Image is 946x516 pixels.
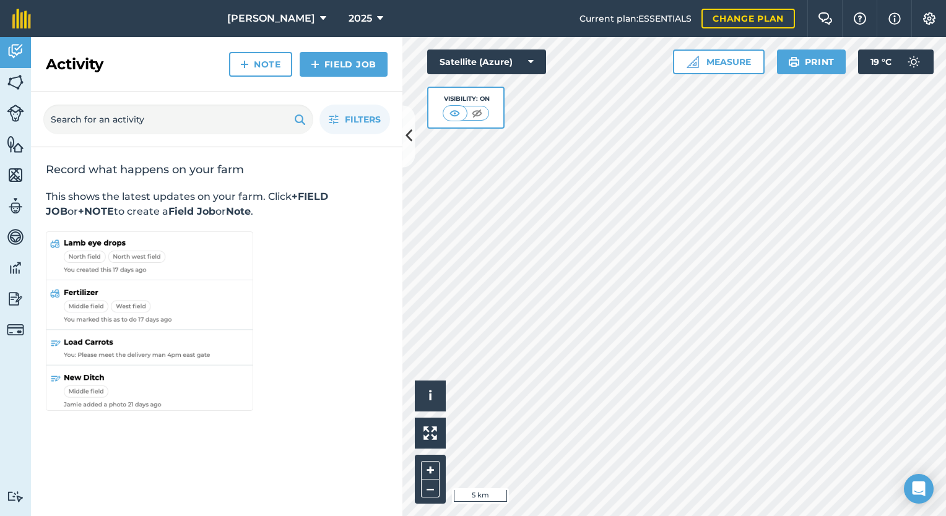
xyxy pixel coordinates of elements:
img: fieldmargin Logo [12,9,31,28]
img: A question mark icon [853,12,867,25]
img: svg+xml;base64,PHN2ZyB4bWxucz0iaHR0cDovL3d3dy53My5vcmcvMjAwMC9zdmciIHdpZHRoPSI1NiIgaGVpZ2h0PSI2MC... [7,135,24,153]
img: A cog icon [922,12,937,25]
img: Ruler icon [687,56,699,68]
span: [PERSON_NAME] [227,11,315,26]
button: – [421,479,440,497]
button: Satellite (Azure) [427,49,546,74]
a: Field Job [300,52,388,77]
img: svg+xml;base64,PD94bWwgdmVyc2lvbj0iMS4wIiBlbmNvZGluZz0idXRmLTgiPz4KPCEtLSBHZW5lcmF0b3I6IEFkb2JlIE... [7,321,24,338]
img: svg+xml;base64,PD94bWwgdmVyc2lvbj0iMS4wIiBlbmNvZGluZz0idXRmLTgiPz4KPCEtLSBHZW5lcmF0b3I6IEFkb2JlIE... [901,49,926,74]
span: Filters [345,113,381,126]
div: Visibility: On [443,94,490,104]
strong: Field Job [168,205,215,217]
button: Filters [319,105,390,134]
img: svg+xml;base64,PD94bWwgdmVyc2lvbj0iMS4wIiBlbmNvZGluZz0idXRmLTgiPz4KPCEtLSBHZW5lcmF0b3I6IEFkb2JlIE... [7,105,24,122]
div: Open Intercom Messenger [904,474,934,504]
strong: Note [226,205,251,217]
img: svg+xml;base64,PHN2ZyB4bWxucz0iaHR0cDovL3d3dy53My5vcmcvMjAwMC9zdmciIHdpZHRoPSIxNCIgaGVpZ2h0PSIyNC... [311,57,319,72]
h2: Activity [46,54,103,74]
input: Search for an activity [43,105,313,134]
img: Two speech bubbles overlapping with the left bubble in the forefront [818,12,833,25]
img: svg+xml;base64,PD94bWwgdmVyc2lvbj0iMS4wIiBlbmNvZGluZz0idXRmLTgiPz4KPCEtLSBHZW5lcmF0b3I6IEFkb2JlIE... [7,290,24,308]
img: svg+xml;base64,PD94bWwgdmVyc2lvbj0iMS4wIiBlbmNvZGluZz0idXRmLTgiPz4KPCEtLSBHZW5lcmF0b3I6IEFkb2JlIE... [7,259,24,277]
span: 2025 [349,11,372,26]
img: svg+xml;base64,PHN2ZyB4bWxucz0iaHR0cDovL3d3dy53My5vcmcvMjAwMC9zdmciIHdpZHRoPSIxNCIgaGVpZ2h0PSIyNC... [240,57,249,72]
span: 19 ° C [870,49,892,74]
button: Measure [673,49,765,74]
button: + [421,461,440,479]
a: Note [229,52,292,77]
img: svg+xml;base64,PD94bWwgdmVyc2lvbj0iMS4wIiBlbmNvZGluZz0idXRmLTgiPz4KPCEtLSBHZW5lcmF0b3I6IEFkb2JlIE... [7,491,24,502]
img: svg+xml;base64,PD94bWwgdmVyc2lvbj0iMS4wIiBlbmNvZGluZz0idXRmLTgiPz4KPCEtLSBHZW5lcmF0b3I6IEFkb2JlIE... [7,228,24,246]
p: This shows the latest updates on your farm. Click or to create a or . [46,189,388,219]
img: svg+xml;base64,PHN2ZyB4bWxucz0iaHR0cDovL3d3dy53My5vcmcvMjAwMC9zdmciIHdpZHRoPSI1NiIgaGVpZ2h0PSI2MC... [7,166,24,184]
span: i [428,388,432,403]
img: svg+xml;base64,PHN2ZyB4bWxucz0iaHR0cDovL3d3dy53My5vcmcvMjAwMC9zdmciIHdpZHRoPSIxOSIgaGVpZ2h0PSIyNC... [788,54,800,69]
img: svg+xml;base64,PHN2ZyB4bWxucz0iaHR0cDovL3d3dy53My5vcmcvMjAwMC9zdmciIHdpZHRoPSI1NiIgaGVpZ2h0PSI2MC... [7,73,24,92]
button: 19 °C [858,49,934,74]
span: Current plan : ESSENTIALS [579,12,692,25]
h2: Record what happens on your farm [46,162,388,177]
button: Print [777,49,846,74]
button: i [415,381,446,411]
img: svg+xml;base64,PHN2ZyB4bWxucz0iaHR0cDovL3d3dy53My5vcmcvMjAwMC9zdmciIHdpZHRoPSI1MCIgaGVpZ2h0PSI0MC... [447,107,462,119]
img: svg+xml;base64,PD94bWwgdmVyc2lvbj0iMS4wIiBlbmNvZGluZz0idXRmLTgiPz4KPCEtLSBHZW5lcmF0b3I6IEFkb2JlIE... [7,42,24,61]
strong: +NOTE [78,205,114,217]
img: svg+xml;base64,PHN2ZyB4bWxucz0iaHR0cDovL3d3dy53My5vcmcvMjAwMC9zdmciIHdpZHRoPSI1MCIgaGVpZ2h0PSI0MC... [469,107,485,119]
img: Four arrows, one pointing top left, one top right, one bottom right and the last bottom left [423,426,437,440]
img: svg+xml;base64,PHN2ZyB4bWxucz0iaHR0cDovL3d3dy53My5vcmcvMjAwMC9zdmciIHdpZHRoPSIxNyIgaGVpZ2h0PSIxNy... [888,11,901,26]
a: Change plan [701,9,795,28]
img: svg+xml;base64,PHN2ZyB4bWxucz0iaHR0cDovL3d3dy53My5vcmcvMjAwMC9zdmciIHdpZHRoPSIxOSIgaGVpZ2h0PSIyNC... [294,112,306,127]
img: svg+xml;base64,PD94bWwgdmVyc2lvbj0iMS4wIiBlbmNvZGluZz0idXRmLTgiPz4KPCEtLSBHZW5lcmF0b3I6IEFkb2JlIE... [7,197,24,215]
